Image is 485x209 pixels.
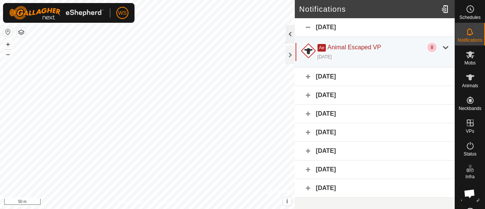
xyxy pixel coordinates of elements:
[295,123,455,142] div: [DATE]
[286,198,288,204] span: i
[3,27,13,36] button: Reset Map
[295,18,455,37] div: [DATE]
[463,152,476,156] span: Status
[117,199,146,206] a: Privacy Policy
[427,43,436,52] div: 8
[466,129,474,134] span: VPs
[17,28,26,37] button: Map Layers
[318,44,326,52] span: Ae
[465,174,474,179] span: Infra
[458,106,481,111] span: Neckbands
[118,9,127,17] span: WS
[295,86,455,105] div: [DATE]
[3,40,13,49] button: +
[295,160,455,179] div: [DATE]
[459,15,480,20] span: Schedules
[283,197,291,206] button: i
[3,50,13,59] button: –
[318,53,332,60] div: [DATE]
[295,179,455,198] div: [DATE]
[295,105,455,123] div: [DATE]
[465,61,476,65] span: Mobs
[295,142,455,160] div: [DATE]
[9,6,104,20] img: Gallagher Logo
[327,44,381,50] span: Animal Escaped VP
[458,38,482,42] span: Notifications
[459,183,480,204] div: Open chat
[155,199,177,206] a: Contact Us
[461,197,479,202] span: Heatmap
[295,68,455,86] div: [DATE]
[299,5,438,14] h2: Notifications
[462,83,478,88] span: Animals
